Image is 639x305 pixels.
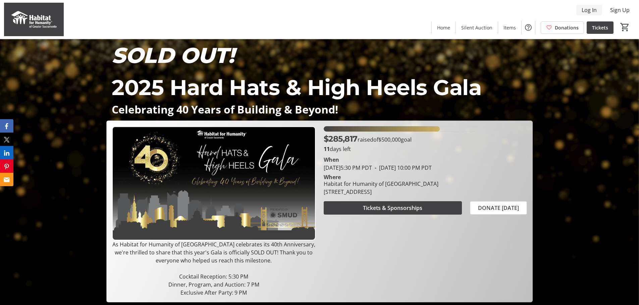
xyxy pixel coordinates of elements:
p: As Habitat for Humanity of [GEOGRAPHIC_DATA] celebrates its 40th Anniversary, we're thrilled to s... [112,240,315,264]
button: Tickets & Sponsorships [324,201,462,215]
p: Celebrating 40 Years of Building & Beyond! [112,103,527,115]
div: When [324,156,339,164]
button: Help [522,21,535,34]
div: [STREET_ADDRESS] [324,188,438,196]
span: DONATE [DATE] [478,204,519,212]
div: Habitat for Humanity of [GEOGRAPHIC_DATA] [324,180,438,188]
span: Tickets & Sponsorships [363,204,422,212]
span: Tickets [592,24,608,31]
a: Items [498,21,521,34]
button: Log In [576,5,602,15]
span: [DATE] 10:00 PM PDT [372,164,432,171]
a: Donations [541,21,584,34]
div: Where [324,174,341,180]
p: Exclusive After Party: 9 PM [112,289,315,297]
button: Cart [619,21,631,33]
span: - [372,164,379,171]
img: Campaign CTA Media Photo [112,126,315,240]
em: SOLD OUT! [112,42,234,68]
button: Sign Up [605,5,635,15]
a: Home [432,21,456,34]
span: $285,817 [324,134,358,144]
p: raised of goal [324,133,412,145]
span: Items [503,24,516,31]
span: [DATE] 5:30 PM PDT [324,164,372,171]
p: days left [324,145,527,153]
span: Sign Up [610,6,630,14]
span: 11 [324,145,330,153]
span: Silent Auction [461,24,492,31]
p: 2025 Hard Hats & High Heels Gala [112,71,527,103]
a: Tickets [587,21,614,34]
img: Habitat for Humanity of Greater Sacramento's Logo [4,3,64,36]
span: Donations [555,24,579,31]
p: Dinner, Program, and Auction: 7 PM [112,281,315,289]
span: Log In [582,6,597,14]
span: $500,000 [378,136,401,143]
a: Silent Auction [456,21,498,34]
div: 57.163438% of fundraising goal reached [324,126,527,132]
span: Home [437,24,450,31]
button: DONATE [DATE] [470,201,527,215]
p: Cocktail Reception: 5:30 PM [112,273,315,281]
